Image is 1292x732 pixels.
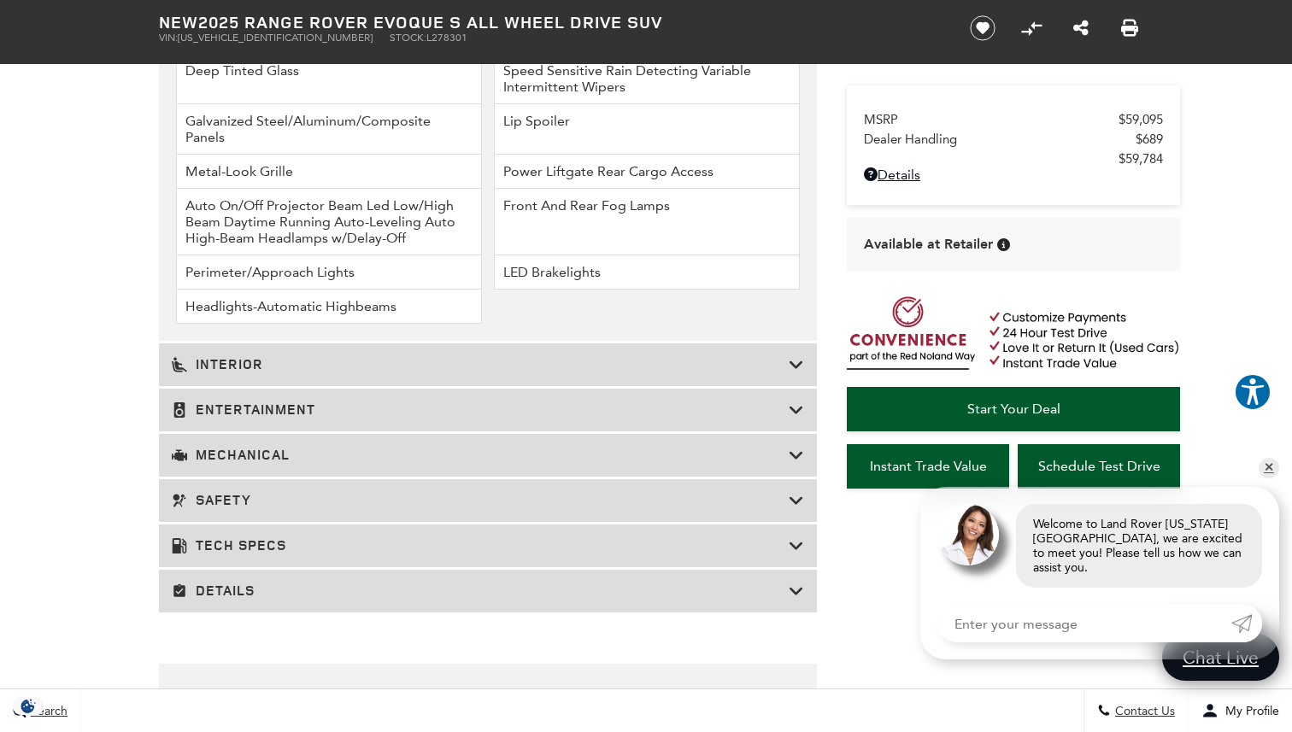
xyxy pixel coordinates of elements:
[937,504,999,565] img: Agent profile photo
[997,238,1010,251] div: Vehicle is in stock and ready for immediate delivery. Due to demand, availability is subject to c...
[9,697,48,715] section: Click to Open Cookie Consent Modal
[176,290,482,324] li: Headlights-Automatic Highbeams
[864,132,1136,147] span: Dealer Handling
[1119,112,1163,127] span: $59,095
[172,401,789,419] h3: Entertainment
[1219,704,1279,718] span: My Profile
[1234,373,1271,411] button: Explore your accessibility options
[864,167,1163,183] a: Details
[1073,18,1089,38] a: Share this New 2025 Range Rover Evoque S All Wheel Drive SUV
[1231,605,1262,642] a: Submit
[172,447,789,464] h3: Mechanical
[426,32,467,44] span: L278301
[9,697,48,715] img: Opt-Out Icon
[1111,704,1175,718] span: Contact Us
[864,235,993,254] span: Available at Retailer
[172,492,789,509] h3: Safety
[159,10,198,33] strong: New
[494,189,800,255] li: Front And Rear Fog Lamps
[176,255,482,290] li: Perimeter/Approach Lights
[172,583,789,600] h3: Details
[159,32,178,44] span: VIN:
[847,387,1180,431] a: Start Your Deal
[864,112,1119,127] span: MSRP
[1018,444,1180,489] a: Schedule Test Drive
[1136,132,1163,147] span: $689
[1038,458,1160,474] span: Schedule Test Drive
[1019,15,1044,41] button: Compare Vehicle
[864,151,1163,167] a: $59,784
[494,155,800,189] li: Power Liftgate Rear Cargo Access
[494,104,800,155] li: Lip Spoiler
[864,112,1163,127] a: MSRP $59,095
[172,356,789,373] h3: Interior
[494,255,800,290] li: LED Brakelights
[1119,151,1163,167] span: $59,784
[494,54,800,104] li: Speed Sensitive Rain Detecting Variable Intermittent Wipers
[390,32,426,44] span: Stock:
[176,54,482,104] li: Deep Tinted Glass
[937,605,1231,642] input: Enter your message
[847,444,1009,489] a: Instant Trade Value
[1189,689,1292,732] button: Open user profile menu
[864,132,1163,147] a: Dealer Handling $689
[1234,373,1271,414] aside: Accessibility Help Desk
[176,189,482,255] li: Auto On/Off Projector Beam Led Low/High Beam Daytime Running Auto-Leveling Auto High-Beam Headlam...
[967,401,1060,417] span: Start Your Deal
[172,537,789,554] h3: Tech Specs
[176,155,482,189] li: Metal-Look Grille
[178,32,373,44] span: [US_VEHICLE_IDENTIFICATION_NUMBER]
[870,458,987,474] span: Instant Trade Value
[964,15,1001,42] button: Save vehicle
[176,104,482,155] li: Galvanized Steel/Aluminum/Composite Panels
[1016,504,1262,588] div: Welcome to Land Rover [US_STATE][GEOGRAPHIC_DATA], we are excited to meet you! Please tell us how...
[1121,18,1138,38] a: Print this New 2025 Range Rover Evoque S All Wheel Drive SUV
[159,13,941,32] h1: 2025 Range Rover Evoque S All Wheel Drive SUV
